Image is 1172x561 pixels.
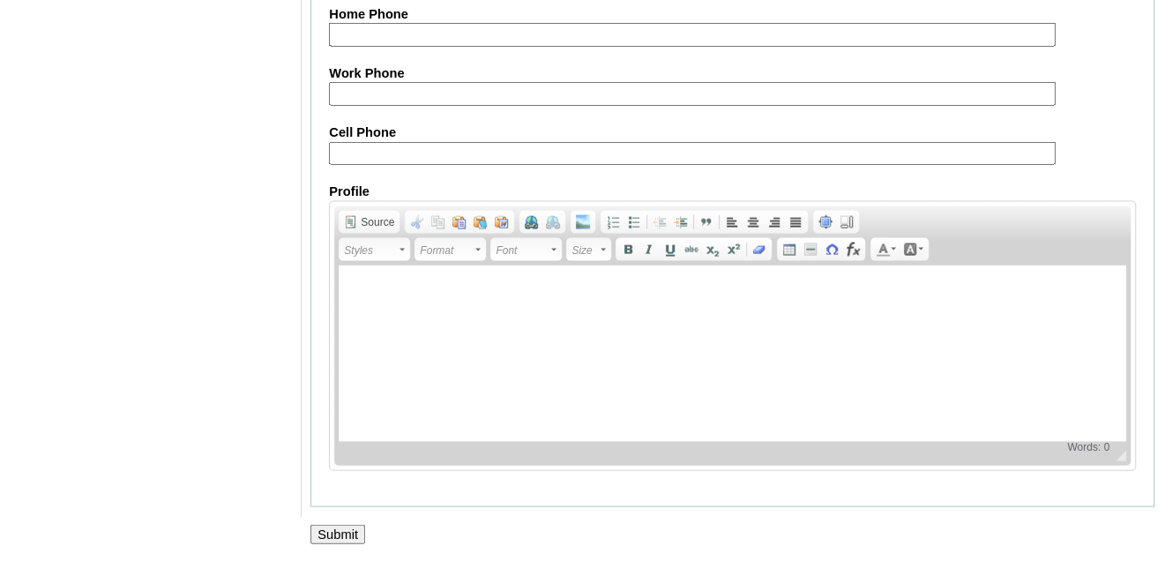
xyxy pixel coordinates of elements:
a: Paste as plain text [470,213,491,232]
span: Words: 0 [1064,440,1113,453]
a: Table [779,240,800,259]
a: Unlink [542,213,564,232]
a: Increase Indent [670,213,691,232]
span: Size [571,240,598,261]
a: Format [414,238,486,261]
a: Insert/Remove Numbered List [602,213,623,232]
a: Insert Equation [842,240,863,259]
a: Copy [428,213,449,232]
a: Text Color [872,240,900,259]
a: Center [743,213,764,232]
a: Paste [449,213,470,232]
a: Background Color [900,240,927,259]
a: Block Quote [696,213,717,232]
span: Styles [344,240,397,261]
input: Submit [310,525,365,544]
label: Cell Phone [329,123,1136,142]
a: Maximize [815,213,836,232]
iframe: Rich Text Editor, AboutMe [339,266,1126,442]
div: Statistics [1064,440,1113,453]
a: Insert Horizontal Line [800,240,821,259]
a: Size [566,238,611,261]
label: Home Phone [329,5,1136,24]
a: Align Left [721,213,743,232]
a: Decrease Indent [649,213,670,232]
span: Source [358,215,394,229]
a: Italic [638,240,660,259]
a: Add Image [572,213,593,232]
a: Insert/Remove Bulleted List [623,213,645,232]
a: Insert Special Character [821,240,842,259]
a: Show Blocks [836,213,857,232]
a: Align Right [764,213,785,232]
a: Styles [339,238,410,261]
label: Profile [329,183,1136,201]
a: Paste from Word [491,213,512,232]
label: Work Phone [329,64,1136,83]
a: Remove Format [749,240,770,259]
span: Font [496,240,549,261]
a: Underline [660,240,681,259]
span: Format [420,240,473,261]
a: Subscript [702,240,723,259]
a: Bold [617,240,638,259]
a: Link [521,213,542,232]
a: Superscript [723,240,744,259]
span: Resize [1105,451,1126,461]
a: Strike Through [681,240,702,259]
a: Cut [407,213,428,232]
a: Justify [785,213,806,232]
a: Source [340,213,398,232]
a: Font [490,238,562,261]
